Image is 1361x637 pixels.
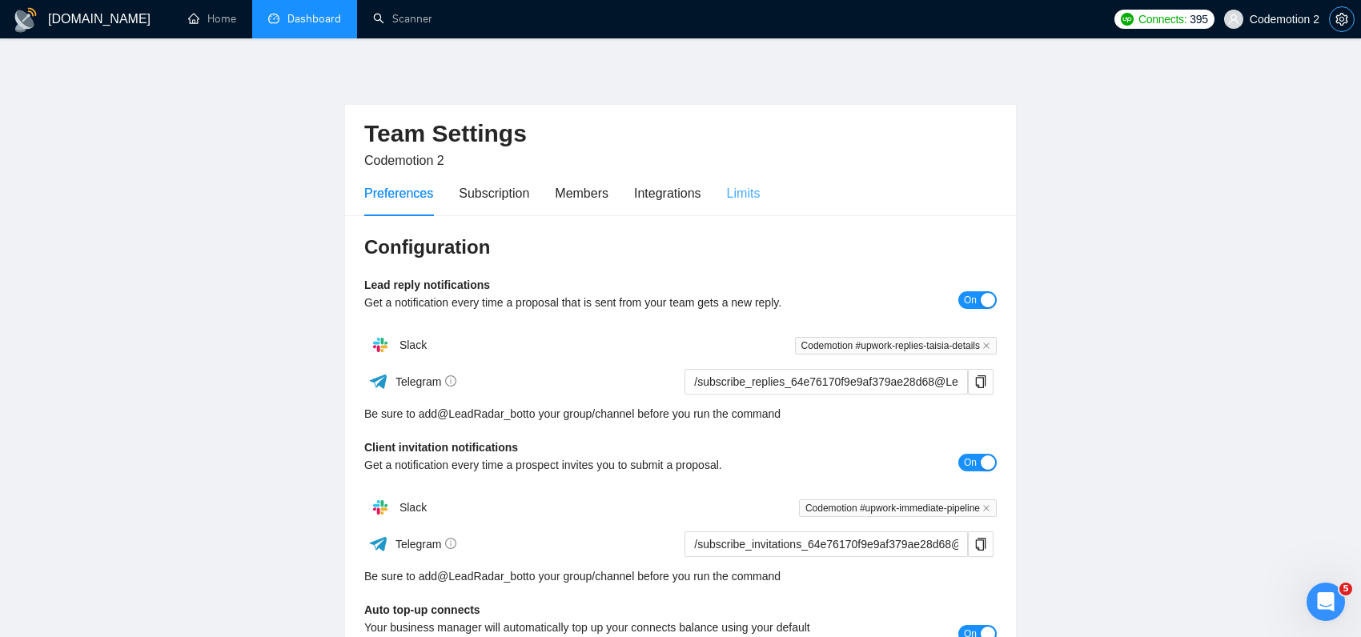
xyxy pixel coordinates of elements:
a: homeHome [188,12,236,26]
span: user [1228,14,1239,25]
img: ww3wtPAAAAAElFTkSuQmCC [368,534,388,554]
a: dashboardDashboard [268,12,341,26]
button: copy [968,531,994,557]
span: Slack [399,339,427,351]
div: Get a notification every time a proposal that is sent from your team gets a new reply. [364,294,839,311]
span: 395 [1190,10,1207,28]
span: Slack [399,501,427,514]
img: hpQkSZIkSZIkSZIkSZIkSZIkSZIkSZIkSZIkSZIkSZIkSZIkSZIkSZIkSZIkSZIkSZIkSZIkSZIkSZIkSZIkSZIkSZIkSZIkS... [364,329,396,361]
b: Client invitation notifications [364,441,518,454]
span: info-circle [445,375,456,387]
h2: Team Settings [364,118,997,150]
span: On [964,454,977,471]
span: close [982,342,990,350]
a: @LeadRadar_bot [437,567,526,585]
b: Lead reply notifications [364,278,490,291]
div: Get a notification every time a prospect invites you to submit a proposal. [364,456,839,474]
div: Be sure to add to your group/channel before you run the command [364,405,997,423]
div: Limits [727,183,761,203]
div: Subscription [459,183,529,203]
img: ww3wtPAAAAAElFTkSuQmCC [368,371,388,391]
a: setting [1329,13,1355,26]
span: Telegram [395,375,457,388]
iframe: Intercom live chat [1307,583,1345,621]
span: copy [969,538,993,551]
button: setting [1329,6,1355,32]
span: copy [969,375,993,388]
div: Be sure to add to your group/channel before you run the command [364,567,997,585]
a: @LeadRadar_bot [437,405,526,423]
span: On [964,291,977,309]
span: Codemotion 2 [364,154,444,167]
span: 5 [1339,583,1352,595]
span: setting [1330,13,1354,26]
span: close [982,504,990,512]
h3: Configuration [364,234,997,260]
span: Connects: [1138,10,1186,28]
span: Codemotion #upwork-replies-taisia-details [795,337,997,355]
div: Integrations [634,183,701,203]
span: info-circle [445,538,456,549]
img: logo [13,7,38,33]
b: Auto top-up connects [364,603,480,616]
button: copy [968,369,994,395]
span: Codemotion #upwork-immediate-pipeline [799,499,997,517]
div: Preferences [364,183,433,203]
a: searchScanner [373,12,432,26]
div: Members [555,183,608,203]
img: upwork-logo.png [1121,13,1134,26]
span: Telegram [395,538,457,551]
img: hpQkSZIkSZIkSZIkSZIkSZIkSZIkSZIkSZIkSZIkSZIkSZIkSZIkSZIkSZIkSZIkSZIkSZIkSZIkSZIkSZIkSZIkSZIkSZIkS... [364,491,396,523]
